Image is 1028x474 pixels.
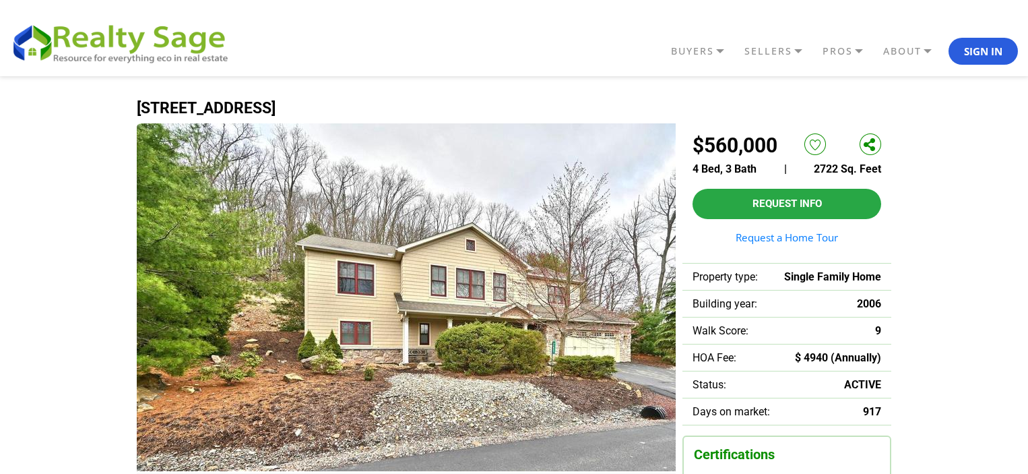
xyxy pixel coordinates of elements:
span: 9 [875,324,881,337]
a: ABOUT [880,40,949,63]
span: 2006 [857,297,881,310]
span: Walk Score: [693,324,748,337]
span: Status: [693,378,726,391]
span: 917 [863,405,881,418]
a: PROS [819,40,880,63]
span: Building year: [693,297,757,310]
span: HOA Fee: [693,351,736,364]
a: Request a Home Tour [693,233,881,243]
h3: Certifications [694,447,880,463]
img: REALTY SAGE [10,20,239,65]
h1: [STREET_ADDRESS] [137,100,891,117]
a: SELLERS [741,40,819,63]
h2: $560,000 [693,134,777,157]
span: ACTIVE [844,378,881,391]
span: Days on market: [693,405,770,418]
span: $ 4940 (Annually) [795,351,881,364]
button: Request Info [693,189,881,219]
button: Sign In [949,38,1018,65]
a: BUYERS [668,40,741,63]
span: Single Family Home [784,270,881,283]
span: | [784,162,787,175]
span: Property type: [693,270,758,283]
span: 2722 Sq. Feet [814,162,881,175]
span: 4 Bed, 3 Bath [693,162,757,175]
